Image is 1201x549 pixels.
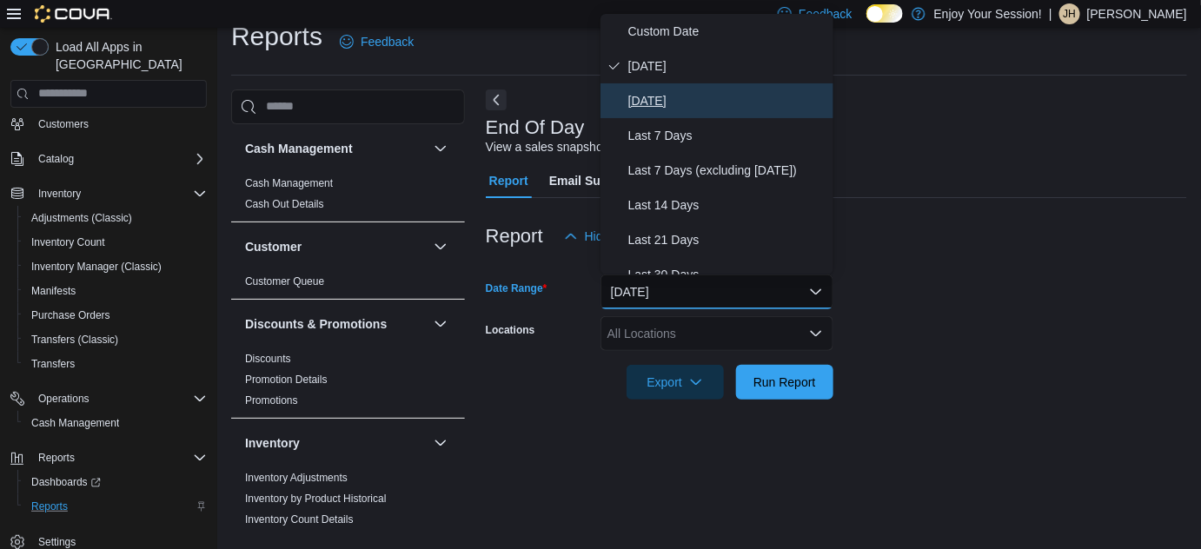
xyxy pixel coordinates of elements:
[231,19,322,54] h1: Reports
[245,513,354,526] span: Inventory Count Details
[31,113,207,135] span: Customers
[49,38,207,73] span: Load All Apps in [GEOGRAPHIC_DATA]
[489,163,528,198] span: Report
[38,117,89,131] span: Customers
[31,416,119,430] span: Cash Management
[31,357,75,371] span: Transfers
[486,226,543,247] h3: Report
[809,327,823,341] button: Open list of options
[736,365,833,400] button: Run Report
[24,329,207,350] span: Transfers (Classic)
[24,232,207,253] span: Inventory Count
[600,14,833,274] div: Select listbox
[245,315,387,333] h3: Discounts & Promotions
[430,138,451,159] button: Cash Management
[31,284,76,298] span: Manifests
[628,160,826,181] span: Last 7 Days (excluding [DATE])
[31,183,207,204] span: Inventory
[38,152,74,166] span: Catalog
[245,472,348,484] a: Inventory Adjustments
[637,365,713,400] span: Export
[17,303,214,327] button: Purchase Orders
[245,177,333,189] a: Cash Management
[245,434,427,452] button: Inventory
[361,33,414,50] span: Feedback
[31,211,132,225] span: Adjustments (Classic)
[24,472,108,493] a: Dashboards
[38,187,81,201] span: Inventory
[628,125,826,146] span: Last 7 Days
[24,305,117,326] a: Purchase Orders
[486,138,740,156] div: View a sales snapshot for a date or date range.
[628,21,826,42] span: Custom Date
[245,275,324,288] a: Customer Queue
[486,117,585,138] h3: End Of Day
[934,3,1043,24] p: Enjoy Your Session!
[245,238,302,255] h3: Customer
[245,274,324,288] span: Customer Queue
[3,111,214,136] button: Customers
[245,238,427,255] button: Customer
[17,411,214,435] button: Cash Management
[24,305,207,326] span: Purchase Orders
[24,472,207,493] span: Dashboards
[245,197,324,211] span: Cash Out Details
[3,147,214,171] button: Catalog
[245,493,387,505] a: Inventory by Product Historical
[24,329,125,350] a: Transfers (Classic)
[31,333,118,347] span: Transfers (Classic)
[245,352,291,366] span: Discounts
[17,230,214,255] button: Inventory Count
[38,451,75,465] span: Reports
[31,149,207,169] span: Catalog
[585,228,676,245] span: Hide Parameters
[3,387,214,411] button: Operations
[31,183,88,204] button: Inventory
[17,255,214,279] button: Inventory Manager (Classic)
[24,208,139,228] a: Adjustments (Classic)
[31,447,207,468] span: Reports
[17,494,214,519] button: Reports
[1049,3,1052,24] p: |
[628,90,826,111] span: [DATE]
[628,56,826,76] span: [DATE]
[245,394,298,407] span: Promotions
[430,314,451,334] button: Discounts & Promotions
[245,394,298,407] a: Promotions
[245,471,348,485] span: Inventory Adjustments
[3,446,214,470] button: Reports
[486,89,507,110] button: Next
[245,492,387,506] span: Inventory by Product Historical
[24,354,82,374] a: Transfers
[31,499,68,513] span: Reports
[38,535,76,549] span: Settings
[17,279,214,303] button: Manifests
[17,352,214,376] button: Transfers
[24,256,207,277] span: Inventory Manager (Classic)
[24,256,169,277] a: Inventory Manager (Classic)
[866,4,903,23] input: Dark Mode
[245,373,328,387] span: Promotion Details
[245,374,328,386] a: Promotion Details
[31,114,96,135] a: Customers
[486,281,547,295] label: Date Range
[231,271,465,299] div: Customer
[628,229,826,250] span: Last 21 Days
[231,348,465,418] div: Discounts & Promotions
[245,198,324,210] a: Cash Out Details
[24,354,207,374] span: Transfers
[31,260,162,274] span: Inventory Manager (Classic)
[245,434,300,452] h3: Inventory
[245,140,427,157] button: Cash Management
[245,534,390,546] a: Inventory On Hand by Package
[31,388,96,409] button: Operations
[245,353,291,365] a: Discounts
[24,413,207,433] span: Cash Management
[245,533,390,547] span: Inventory On Hand by Package
[31,388,207,409] span: Operations
[31,235,105,249] span: Inventory Count
[24,413,126,433] a: Cash Management
[24,496,75,517] a: Reports
[24,496,207,517] span: Reports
